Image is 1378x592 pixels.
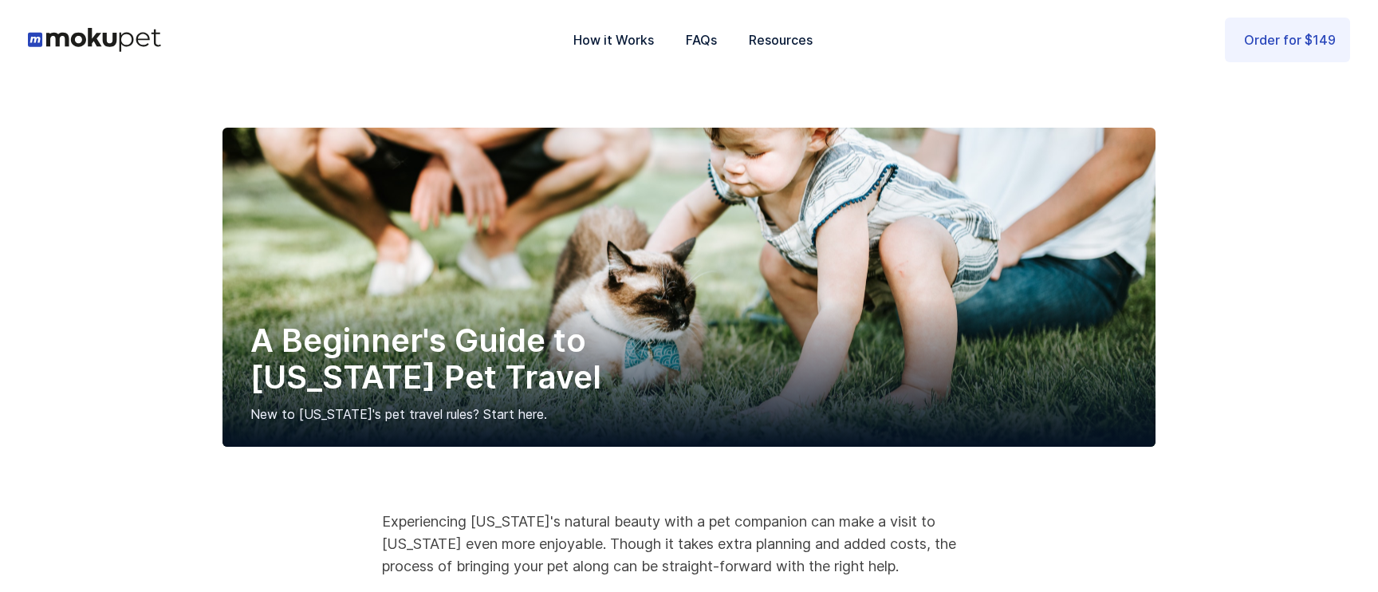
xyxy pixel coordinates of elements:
[382,511,996,578] p: Experiencing [US_STATE]'s natural beauty with a pet companion can make a visit to [US_STATE] even...
[250,322,729,396] h1: A Beginner's Guide to [US_STATE] Pet Travel
[670,14,733,66] a: FAQs
[733,14,829,66] a: Resources
[557,14,670,66] a: How it Works
[1225,18,1350,62] a: Order for $149
[28,28,161,52] a: home
[250,404,729,424] p: New to [US_STATE]'s pet travel rules? Start here.
[1244,30,1336,50] div: Order for $149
